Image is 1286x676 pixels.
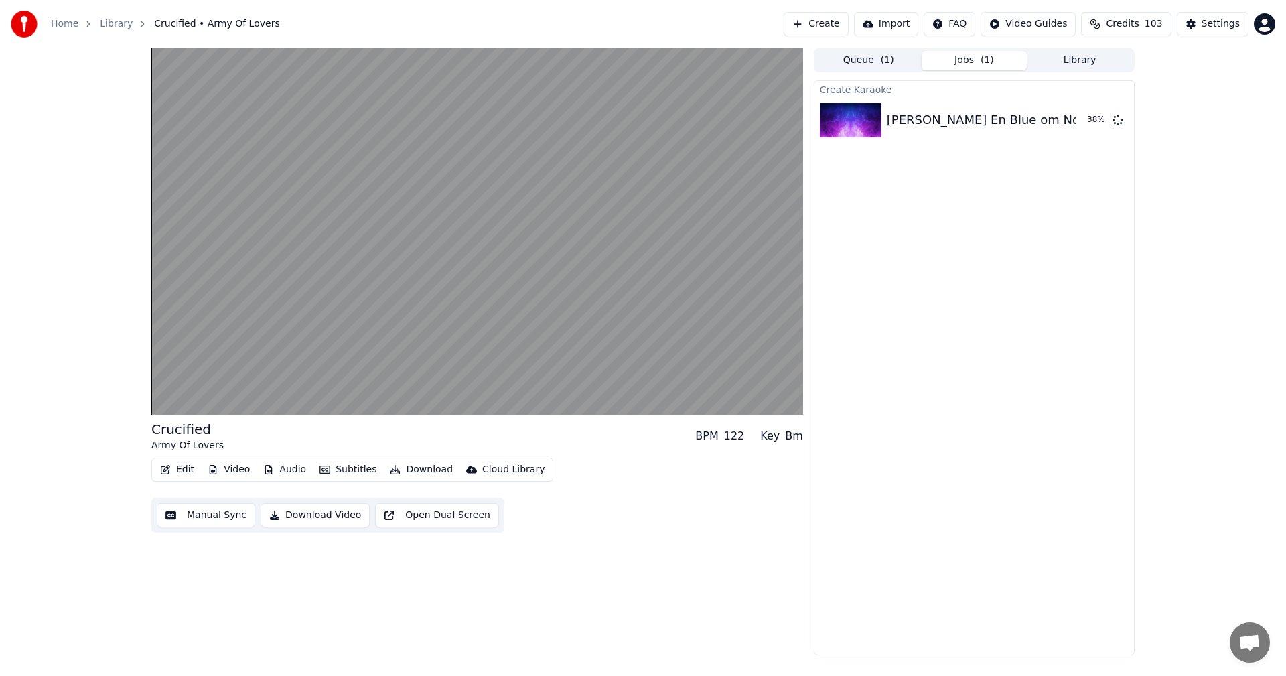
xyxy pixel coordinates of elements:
[384,460,458,479] button: Download
[157,503,255,527] button: Manual Sync
[314,460,382,479] button: Subtitles
[258,460,311,479] button: Audio
[202,460,255,479] button: Video
[1027,51,1133,70] button: Library
[760,428,780,444] div: Key
[881,54,894,67] span: ( 1 )
[154,17,279,31] span: Crucified • Army Of Lovers
[1145,17,1163,31] span: 103
[887,111,1102,129] div: [PERSON_NAME] En Blue om Nobba
[784,12,849,36] button: Create
[695,428,718,444] div: BPM
[100,17,133,31] a: Library
[151,439,224,452] div: Army Of Lovers
[1106,17,1139,31] span: Credits
[785,428,803,444] div: Bm
[981,54,994,67] span: ( 1 )
[151,420,224,439] div: Crucified
[981,12,1076,36] button: Video Guides
[11,11,38,38] img: youka
[1202,17,1240,31] div: Settings
[854,12,918,36] button: Import
[922,51,1027,70] button: Jobs
[51,17,78,31] a: Home
[724,428,745,444] div: 122
[814,81,1134,97] div: Create Karaoke
[261,503,370,527] button: Download Video
[1081,12,1171,36] button: Credits103
[816,51,922,70] button: Queue
[482,463,545,476] div: Cloud Library
[924,12,975,36] button: FAQ
[1087,115,1107,125] div: 38 %
[1177,12,1248,36] button: Settings
[1230,622,1270,663] a: Öppna chatt
[375,503,499,527] button: Open Dual Screen
[51,17,280,31] nav: breadcrumb
[155,460,200,479] button: Edit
